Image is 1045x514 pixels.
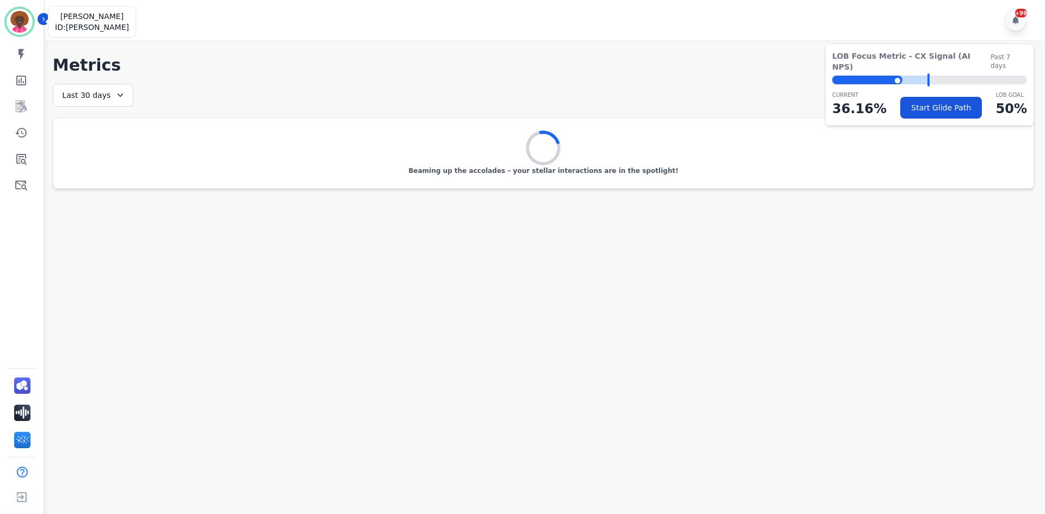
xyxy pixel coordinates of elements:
p: 36.16 % [832,99,887,119]
span: LOB Focus Metric - CX Signal (AI NPS) [832,51,991,72]
span: Past 7 days [991,53,1027,70]
p: Beaming up the accolades – your stellar interactions are in the spotlight! [408,166,678,175]
img: Bordered avatar [7,9,33,35]
p: LOB Goal [996,91,1027,99]
p: 50 % [996,99,1027,119]
div: +99 [1015,9,1027,17]
div: Last 30 days [53,84,133,107]
div: ⬤ [832,76,902,84]
h1: Metrics [53,55,1034,75]
button: Start Glide Path [900,97,982,119]
p: CURRENT [832,91,887,99]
